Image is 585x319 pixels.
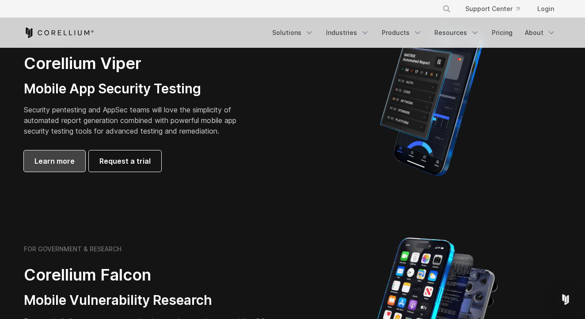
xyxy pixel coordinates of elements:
[429,25,485,41] a: Resources
[24,292,271,309] h3: Mobile Vulnerability Research
[520,25,561,41] a: About
[365,25,498,180] img: Corellium MATRIX automated report on iPhone showing app vulnerability test results across securit...
[530,1,561,17] a: Login
[24,81,250,97] h3: Mobile App Security Testing
[486,25,518,41] a: Pricing
[376,25,427,41] a: Products
[439,1,455,17] button: Search
[99,156,151,166] span: Request a trial
[34,156,75,166] span: Learn more
[24,104,250,136] p: Security pentesting and AppSec teams will love the simplicity of automated report generation comb...
[24,27,94,38] a: Corellium Home
[458,1,527,17] a: Support Center
[24,150,85,172] a: Learn more
[555,289,576,310] div: Open Intercom Messenger
[24,245,122,253] h6: FOR GOVERNMENT & RESEARCH
[267,25,319,41] a: Solutions
[24,54,250,73] h2: Corellium Viper
[267,25,561,41] div: Navigation Menu
[24,265,271,285] h2: Corellium Falcon
[432,1,561,17] div: Navigation Menu
[89,150,161,172] a: Request a trial
[321,25,375,41] a: Industries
